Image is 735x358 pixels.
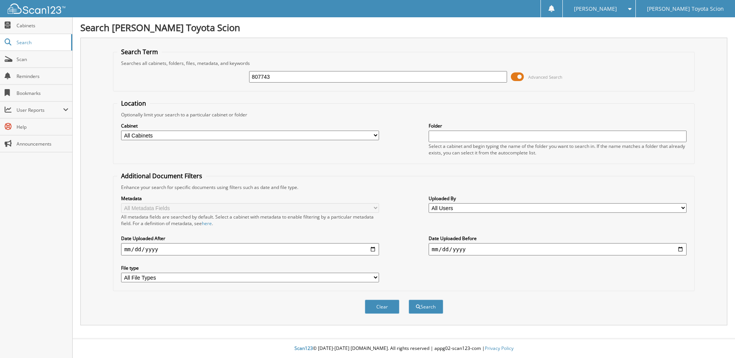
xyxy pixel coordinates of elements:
[697,321,735,358] iframe: Chat Widget
[121,195,379,202] label: Metadata
[17,73,68,80] span: Reminders
[574,7,617,11] span: [PERSON_NAME]
[429,195,687,202] label: Uploaded By
[409,300,443,314] button: Search
[117,60,690,66] div: Searches all cabinets, folders, files, metadata, and keywords
[117,48,162,56] legend: Search Term
[8,3,65,14] img: scan123-logo-white.svg
[73,339,735,358] div: © [DATE]-[DATE] [DOMAIN_NAME]. All rights reserved | appg02-scan123-com |
[17,22,68,29] span: Cabinets
[17,141,68,147] span: Announcements
[429,123,687,129] label: Folder
[121,123,379,129] label: Cabinet
[117,111,690,118] div: Optionally limit your search to a particular cabinet or folder
[80,21,727,34] h1: Search [PERSON_NAME] Toyota Scion
[485,345,514,351] a: Privacy Policy
[429,235,687,242] label: Date Uploaded Before
[365,300,399,314] button: Clear
[17,90,68,96] span: Bookmarks
[121,235,379,242] label: Date Uploaded After
[17,107,63,113] span: User Reports
[294,345,313,351] span: Scan123
[121,214,379,227] div: All metadata fields are searched by default. Select a cabinet with metadata to enable filtering b...
[202,220,212,227] a: here
[17,39,67,46] span: Search
[429,243,687,255] input: end
[117,99,150,108] legend: Location
[528,74,562,80] span: Advanced Search
[121,265,379,271] label: File type
[117,184,690,191] div: Enhance your search for specific documents using filters such as date and file type.
[17,56,68,63] span: Scan
[17,124,68,130] span: Help
[117,172,206,180] legend: Additional Document Filters
[121,243,379,255] input: start
[429,143,687,156] div: Select a cabinet and begin typing the name of the folder you want to search in. If the name match...
[647,7,724,11] span: [PERSON_NAME] Toyota Scion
